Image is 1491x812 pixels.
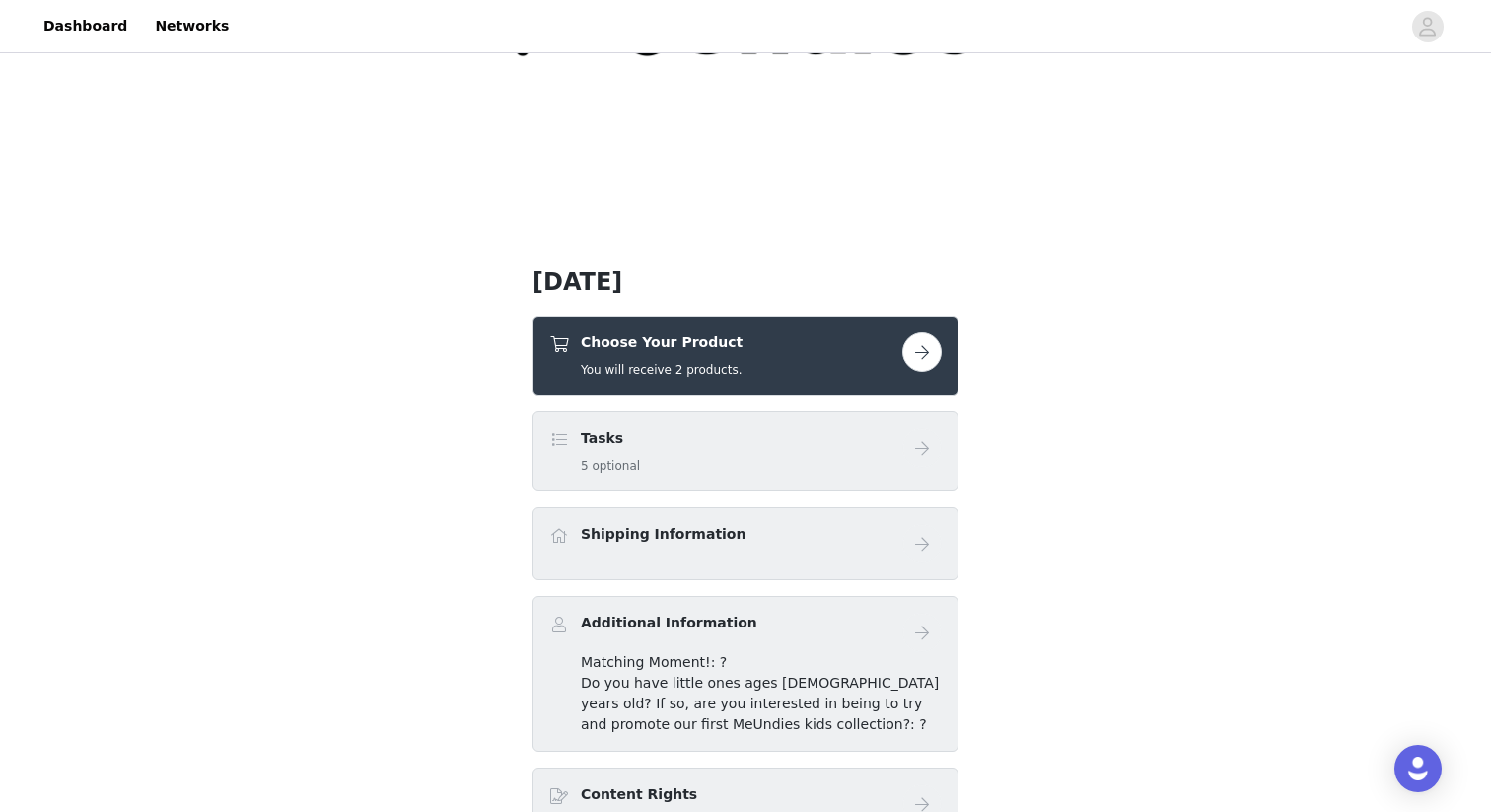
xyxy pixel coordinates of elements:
h1: [DATE] [532,264,958,300]
span: Matching Moment!: ? [581,654,727,670]
h4: Shipping Information [581,524,745,545]
a: Dashboard [32,4,139,48]
h4: Tasks [581,428,640,449]
div: Additional Information [532,596,958,752]
div: Open Intercom Messenger [1394,745,1442,792]
h5: You will receive 2 products. [581,361,743,379]
span: Do you have little ones ages [DEMOGRAPHIC_DATA] years old? If so, are you interested in being to ... [581,675,939,732]
div: avatar [1418,11,1437,42]
div: Shipping Information [532,507,958,580]
div: Choose Your Product [532,316,958,396]
a: Networks [143,4,241,48]
h5: 5 optional [581,457,640,475]
div: Tasks [532,411,958,491]
h4: Choose Your Product [581,332,743,353]
h4: Content Rights [581,784,697,805]
h4: Additional Information [581,613,757,633]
